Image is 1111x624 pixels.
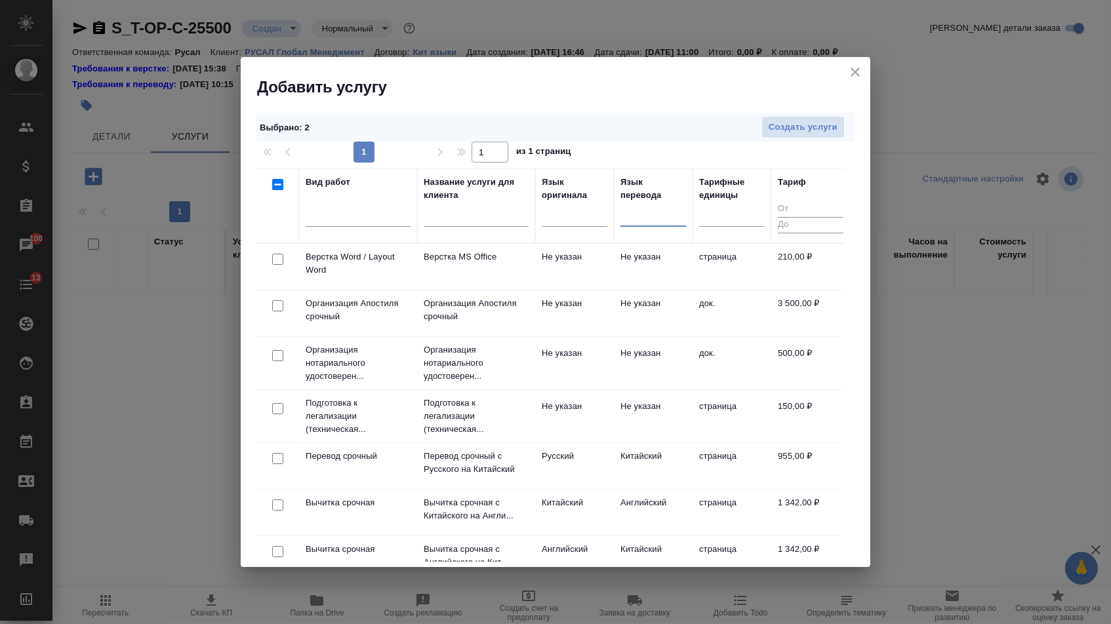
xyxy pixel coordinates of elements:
[693,340,771,386] td: док.
[693,290,771,336] td: док.
[535,340,614,386] td: Не указан
[306,496,411,509] p: Вычитка срочная
[771,340,850,386] td: 500,00 ₽
[257,77,870,98] h2: Добавить услугу
[614,340,693,386] td: Не указан
[424,543,529,569] p: Вычитка срочная с Английского на Кит...
[693,536,771,582] td: страница
[771,393,850,439] td: 150,00 ₽
[778,217,843,233] input: До
[424,297,529,323] p: Организация Апостиля срочный
[620,176,686,202] div: Язык перевода
[614,490,693,536] td: Английский
[306,343,411,383] p: Организация нотариального удостоверен...
[699,176,765,202] div: Тарифные единицы
[693,393,771,439] td: страница
[614,443,693,489] td: Китайский
[424,397,529,436] p: Подготовка к легализации (техническая...
[535,244,614,290] td: Не указан
[542,176,607,202] div: Язык оригинала
[614,244,693,290] td: Не указан
[306,450,411,463] p: Перевод срочный
[693,490,771,536] td: страница
[306,250,411,277] p: Верстка Word / Layout Word
[424,343,529,383] p: Организация нотариального удостоверен...
[424,496,529,522] p: Вычитка срочная с Китайского на Англи...
[761,116,845,139] button: Создать услуги
[614,536,693,582] td: Китайский
[771,536,850,582] td: 1 342,00 ₽
[769,120,838,135] span: Создать услуги
[771,490,850,536] td: 1 342,00 ₽
[778,201,843,218] input: От
[845,62,865,82] button: close
[516,144,571,163] span: из 1 страниц
[306,543,411,556] p: Вычитка срочная
[306,297,411,323] p: Организация Апостиля срочный
[535,290,614,336] td: Не указан
[306,397,411,436] p: Подготовка к легализации (техническая...
[424,176,529,202] div: Название услуги для клиента
[693,443,771,489] td: страница
[778,176,806,189] div: Тариф
[535,393,614,439] td: Не указан
[424,450,529,476] p: Перевод срочный с Русского на Китайский
[771,244,850,290] td: 210,00 ₽
[424,250,529,263] p: Верстка MS Office
[771,443,850,489] td: 955,00 ₽
[614,393,693,439] td: Не указан
[771,290,850,336] td: 3 500,00 ₽
[535,536,614,582] td: Английский
[535,490,614,536] td: Китайский
[693,244,771,290] td: страница
[614,290,693,336] td: Не указан
[535,443,614,489] td: Русский
[260,123,310,132] span: Выбрано : 2
[306,176,350,189] div: Вид работ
